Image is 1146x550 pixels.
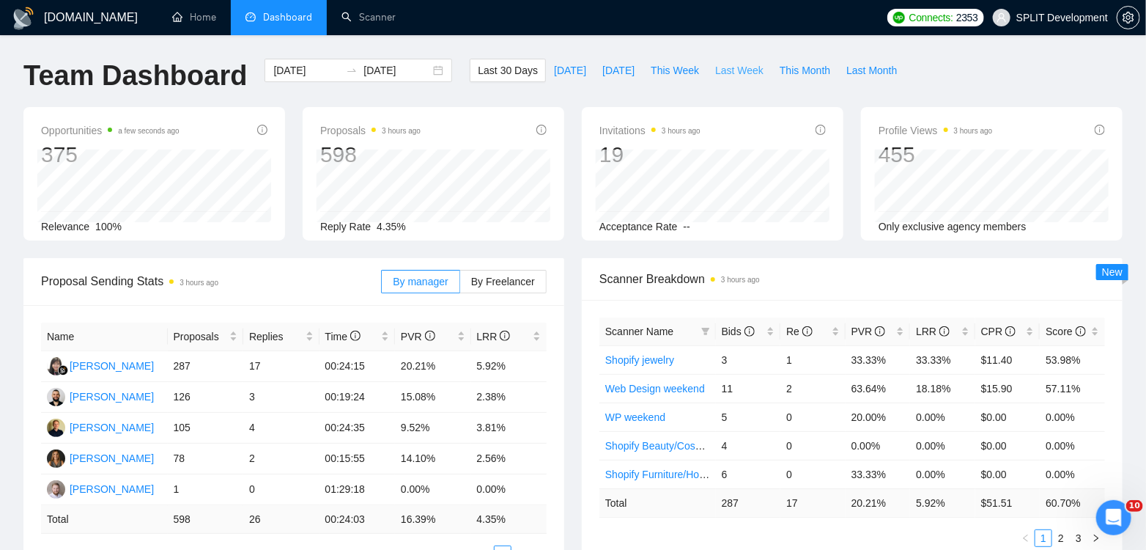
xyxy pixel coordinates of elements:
[879,221,1027,232] span: Only exclusive agency members
[594,59,643,82] button: [DATE]
[477,331,511,342] span: LRR
[471,444,547,474] td: 2.56%
[744,326,755,337] span: info-circle
[1071,530,1087,546] a: 3
[954,127,993,135] time: 3 hours ago
[780,460,846,488] td: 0
[168,413,244,444] td: 105
[698,320,713,342] span: filter
[599,221,678,232] span: Acceptance Rate
[716,488,781,517] td: 287
[780,345,846,374] td: 1
[879,141,993,169] div: 455
[320,122,421,139] span: Proposals
[780,374,846,403] td: 2
[1040,374,1105,403] td: 57.11%
[346,65,358,76] span: to
[1092,534,1101,543] span: right
[602,62,635,78] span: [DATE]
[599,270,1105,288] span: Scanner Breakdown
[470,59,546,82] button: Last 30 Days
[41,505,168,534] td: Total
[263,11,312,23] span: Dashboard
[916,326,950,337] span: LRR
[909,10,953,26] span: Connects:
[47,421,154,433] a: AH[PERSON_NAME]
[471,505,547,534] td: 4.35 %
[1035,530,1051,546] a: 1
[981,326,1016,337] span: CPR
[168,474,244,505] td: 1
[846,488,911,517] td: 20.21 %
[975,403,1040,431] td: $0.00
[257,125,267,135] span: info-circle
[319,351,396,382] td: 00:24:15
[341,11,396,23] a: searchScanner
[605,469,748,480] a: Shopify Furniture/Home decore
[1040,403,1105,431] td: 0.00%
[363,62,430,78] input: End date
[168,323,244,351] th: Proposals
[401,331,435,342] span: PVR
[47,359,154,371] a: VN[PERSON_NAME]
[816,125,826,135] span: info-circle
[382,127,421,135] time: 3 hours ago
[320,141,421,169] div: 598
[910,345,975,374] td: 33.33%
[997,12,1007,23] span: user
[1087,529,1105,547] li: Next Page
[346,65,358,76] span: swap-right
[1040,431,1105,460] td: 0.00%
[1021,534,1030,543] span: left
[23,59,247,93] h1: Team Dashboard
[273,62,340,78] input: Start date
[1035,529,1052,547] li: 1
[1040,345,1105,374] td: 53.98%
[875,326,885,337] span: info-circle
[471,474,547,505] td: 0.00%
[1117,12,1140,23] a: setting
[500,331,510,341] span: info-circle
[325,331,361,342] span: Time
[471,413,547,444] td: 3.81%
[41,122,180,139] span: Opportunities
[243,323,319,351] th: Replies
[786,326,813,337] span: Re
[1040,488,1105,517] td: 60.70 %
[1046,326,1085,337] span: Score
[243,382,319,413] td: 3
[319,505,396,534] td: 00:24:03
[780,62,830,78] span: This Month
[707,59,772,82] button: Last Week
[174,329,227,345] span: Proposals
[605,326,673,337] span: Scanner Name
[180,279,218,287] time: 3 hours ago
[47,480,65,499] img: OB
[168,351,244,382] td: 287
[41,272,381,290] span: Proposal Sending Stats
[118,127,179,135] time: a few seconds ago
[780,403,846,431] td: 0
[168,382,244,413] td: 126
[846,62,897,78] span: Last Month
[350,331,361,341] span: info-circle
[47,388,65,406] img: BC
[605,383,705,395] a: Web Design weekend
[70,450,154,466] div: [PERSON_NAME]
[1017,529,1035,547] button: left
[1017,529,1035,547] li: Previous Page
[95,221,122,232] span: 100%
[1070,529,1087,547] li: 3
[47,357,65,375] img: VN
[846,374,911,403] td: 63.64%
[975,374,1040,403] td: $15.90
[41,141,180,169] div: 375
[478,62,538,78] span: Last 30 Days
[245,12,256,22] span: dashboard
[1117,12,1139,23] span: setting
[846,345,911,374] td: 33.33%
[975,431,1040,460] td: $0.00
[701,327,710,336] span: filter
[1040,460,1105,488] td: 0.00%
[1096,500,1131,535] iframe: Intercom live chat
